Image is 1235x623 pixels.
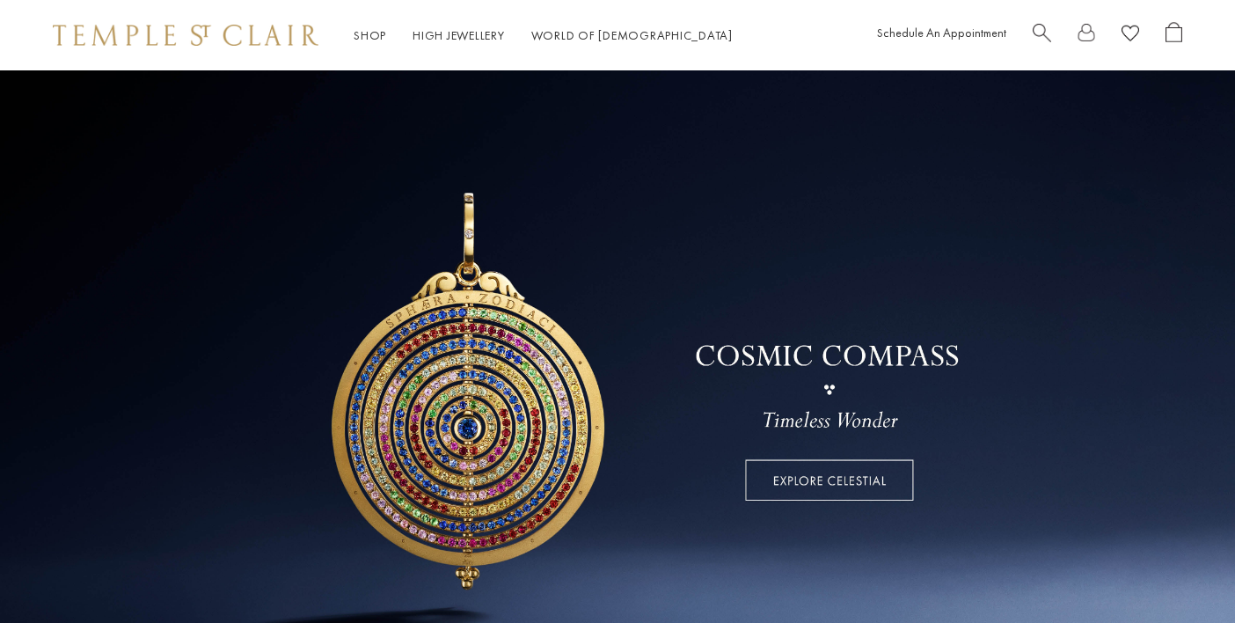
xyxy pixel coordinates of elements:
[53,25,318,46] img: Temple St. Clair
[531,27,733,43] a: World of [DEMOGRAPHIC_DATA]World of [DEMOGRAPHIC_DATA]
[877,25,1006,40] a: Schedule An Appointment
[354,27,386,43] a: ShopShop
[354,25,733,47] nav: Main navigation
[1166,22,1182,49] a: Open Shopping Bag
[413,27,505,43] a: High JewelleryHigh Jewellery
[1122,22,1139,49] a: View Wishlist
[1033,22,1051,49] a: Search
